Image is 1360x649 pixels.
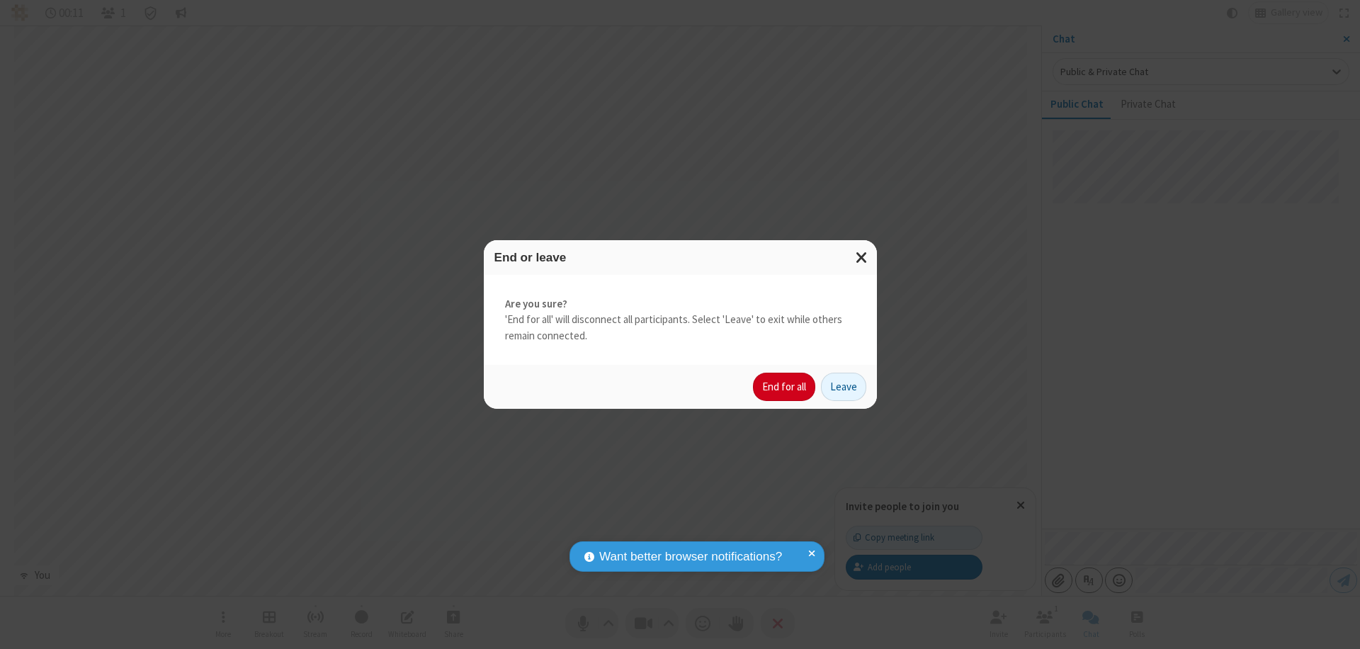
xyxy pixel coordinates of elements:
h3: End or leave [494,251,866,264]
span: Want better browser notifications? [599,548,782,566]
div: 'End for all' will disconnect all participants. Select 'Leave' to exit while others remain connec... [484,275,877,366]
button: Leave [821,373,866,401]
button: End for all [753,373,815,401]
strong: Are you sure? [505,296,856,312]
button: Close modal [847,240,877,275]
